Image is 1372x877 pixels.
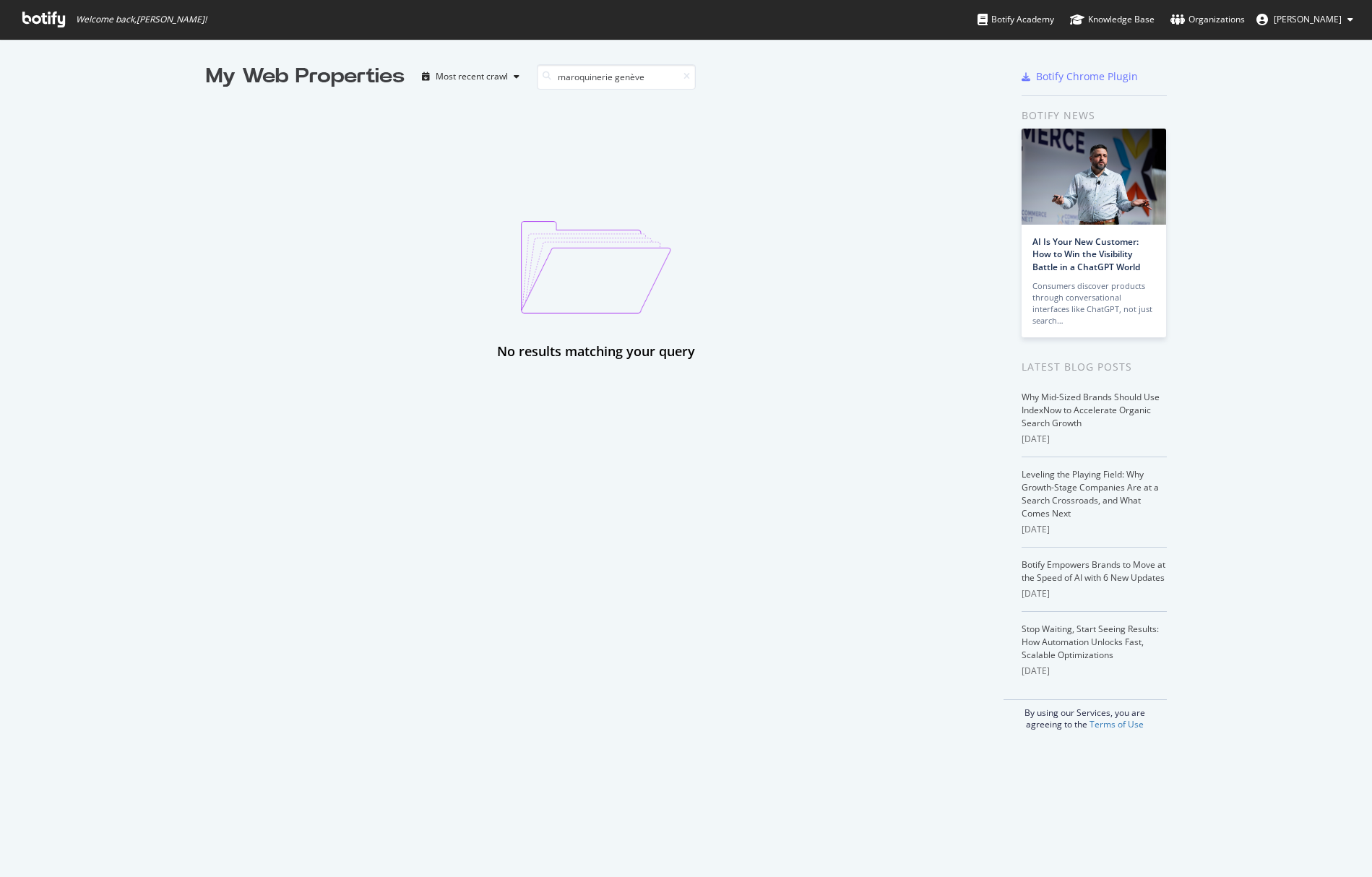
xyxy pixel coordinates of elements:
[497,342,695,361] div: No results matching your query
[436,72,508,81] div: Most recent crawl
[978,12,1054,27] div: Botify Academy
[521,221,672,314] img: emptyProjectImage
[1022,468,1159,519] a: Leveling the Playing Field: Why Growth-Stage Companies Are at a Search Crossroads, and What Comes...
[1022,108,1167,124] div: Botify news
[1032,280,1155,327] div: Consumers discover products through conversational interfaces like ChatGPT, not just search…
[1170,12,1245,27] div: Organizations
[1022,69,1138,84] a: Botify Chrome Plugin
[1022,391,1160,429] a: Why Mid-Sized Brands Should Use IndexNow to Accelerate Organic Search Growth
[1022,523,1167,536] div: [DATE]
[1022,359,1167,375] div: Latest Blog Posts
[1022,558,1165,584] a: Botify Empowers Brands to Move at the Speed of AI with 6 New Updates
[206,62,405,91] div: My Web Properties
[1036,69,1138,84] div: Botify Chrome Plugin
[1274,13,1342,25] span: Kervin Ramen
[416,65,525,88] button: Most recent crawl
[537,64,696,90] input: Search
[76,14,207,25] span: Welcome back, [PERSON_NAME] !
[1090,718,1144,730] a: Terms of Use
[1022,433,1167,446] div: [DATE]
[1245,8,1365,31] button: [PERSON_NAME]
[1004,699,1167,730] div: By using our Services, you are agreeing to the
[1032,236,1140,272] a: AI Is Your New Customer: How to Win the Visibility Battle in a ChatGPT World
[1022,129,1166,225] img: AI Is Your New Customer: How to Win the Visibility Battle in a ChatGPT World
[1022,587,1167,600] div: [DATE]
[1022,665,1167,678] div: [DATE]
[1022,623,1159,661] a: Stop Waiting, Start Seeing Results: How Automation Unlocks Fast, Scalable Optimizations
[1070,12,1155,27] div: Knowledge Base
